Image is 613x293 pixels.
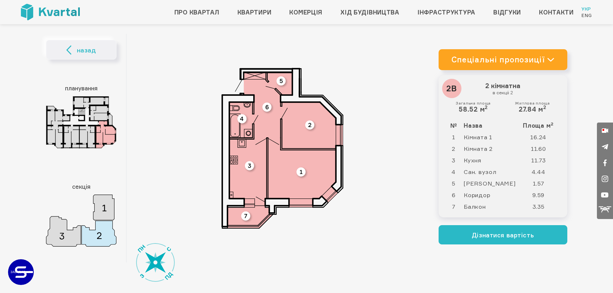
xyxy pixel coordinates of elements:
[340,7,399,17] a: Хід будівництва
[463,120,521,131] th: Назва
[46,82,116,95] h3: планування
[521,154,562,166] td: 11.73
[485,104,488,110] sup: 2
[456,101,491,113] div: 58.52 м
[444,80,562,97] h3: 2 кімнатна
[444,201,464,212] td: 7
[444,131,464,143] td: 1
[439,225,567,244] button: Дізнатися вартість
[174,7,219,17] a: Про квартал
[521,143,562,154] td: 11.60
[515,101,550,113] div: 27.84 м
[521,178,562,189] td: 1.57
[581,6,592,12] a: Укр
[493,7,521,17] a: Відгуки
[521,201,562,212] td: 3.35
[539,7,574,17] a: Контакти
[521,120,562,131] th: Площа м
[444,154,464,166] td: 3
[444,120,464,131] th: №
[444,166,464,178] td: 4
[14,270,30,274] text: ЗАБУДОВНИК
[77,45,96,55] span: назад
[46,40,116,60] button: назад
[551,121,554,126] sup: 2
[289,7,322,17] a: Комерція
[521,189,562,201] td: 9.59
[46,180,116,193] h3: секція
[463,189,521,201] td: Коридор
[237,7,272,17] a: Квартири
[456,101,491,105] small: Загальна площа
[581,12,592,19] a: Eng
[444,143,464,154] td: 2
[463,201,521,212] td: Балкон
[8,259,34,285] a: ЗАБУДОВНИК
[463,143,521,154] td: Кімната 2
[439,49,567,70] a: Спеціальні пропозиції
[444,178,464,189] td: 5
[463,178,521,189] td: [PERSON_NAME]
[515,101,550,105] small: Житлова площа
[463,166,521,178] td: Сан. вузол
[21,4,80,20] img: Kvartal
[521,166,562,178] td: 4.44
[417,7,475,17] a: Інфраструктура
[442,79,461,98] div: 2В
[463,154,521,166] td: Кухня
[463,131,521,143] td: Кімната 1
[186,68,379,229] img: Квартира 2В
[543,104,546,110] sup: 2
[444,189,464,201] td: 6
[445,90,561,96] small: в секціі 2
[521,131,562,143] td: 16.24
